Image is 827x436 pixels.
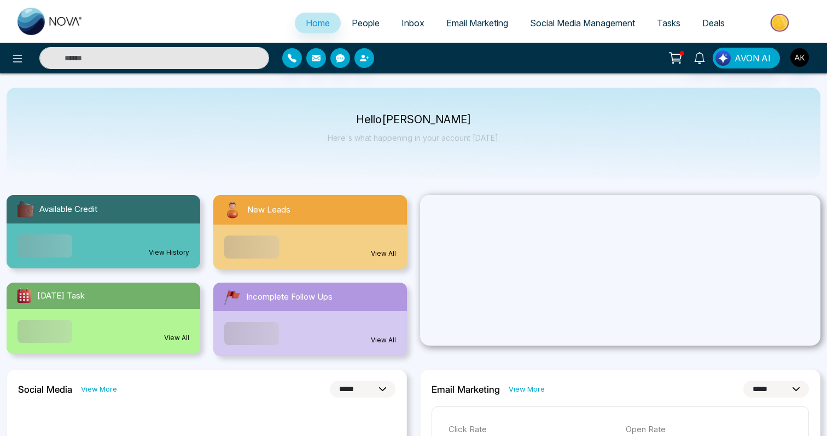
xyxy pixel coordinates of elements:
span: Tasks [657,18,680,28]
a: Incomplete Follow UpsView All [207,283,413,356]
h2: Social Media [18,384,72,395]
h2: Email Marketing [432,384,500,395]
a: Social Media Management [519,13,646,33]
a: View More [509,384,545,394]
span: Deals [702,18,725,28]
a: People [341,13,391,33]
img: todayTask.svg [15,287,33,305]
a: View All [164,333,189,343]
a: Deals [691,13,736,33]
a: View All [371,249,396,259]
a: Email Marketing [435,13,519,33]
p: Open Rate [626,423,792,436]
p: Here's what happening in your account [DATE]. [328,133,500,142]
a: Inbox [391,13,435,33]
span: AVON AI [735,51,771,65]
span: Inbox [401,18,424,28]
a: View History [149,248,189,257]
img: newLeads.svg [222,199,243,220]
img: Nova CRM Logo [18,8,83,35]
img: availableCredit.svg [15,199,35,219]
img: Lead Flow [715,50,731,66]
a: View All [371,335,396,345]
span: Email Marketing [446,18,508,28]
span: People [352,18,380,28]
img: followUps.svg [222,287,242,307]
span: Home [306,18,330,28]
span: Incomplete Follow Ups [246,291,333,303]
span: Social Media Management [530,18,635,28]
a: New LeadsView All [207,195,413,269]
a: Tasks [646,13,691,33]
img: User Avatar [790,48,809,67]
button: AVON AI [713,48,780,68]
p: Hello [PERSON_NAME] [328,115,500,124]
span: New Leads [247,204,290,216]
span: [DATE] Task [37,290,85,302]
a: View More [81,384,117,394]
span: Available Credit [39,203,97,216]
a: Home [295,13,341,33]
img: Market-place.gif [741,10,820,35]
p: Click Rate [449,423,615,436]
